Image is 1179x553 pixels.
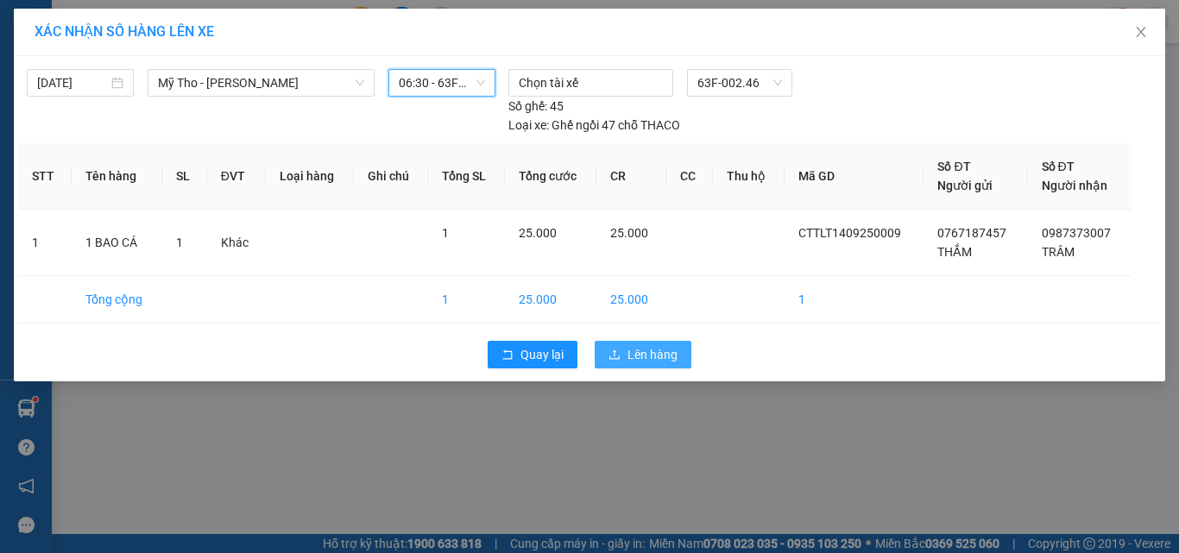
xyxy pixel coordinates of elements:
[1042,160,1075,173] span: Số ĐT
[713,143,785,210] th: Thu hộ
[399,70,485,96] span: 06:30 - 63F-002.46
[488,341,577,368] button: rollbackQuay lại
[442,226,449,240] span: 1
[176,236,183,249] span: 1
[72,276,162,324] td: Tổng cộng
[508,116,549,135] span: Loại xe:
[520,345,564,364] span: Quay lại
[627,345,678,364] span: Lên hàng
[505,143,596,210] th: Tổng cước
[505,276,596,324] td: 25.000
[596,276,666,324] td: 25.000
[18,210,72,276] td: 1
[785,276,924,324] td: 1
[508,116,680,135] div: Ghế ngồi 47 chỗ THACO
[162,143,206,210] th: SL
[207,143,267,210] th: ĐVT
[355,78,365,88] span: down
[428,276,505,324] td: 1
[798,226,901,240] span: CTTLT1409250009
[610,226,648,240] span: 25.000
[937,226,1006,240] span: 0767187457
[697,70,782,96] span: 63F-002.46
[72,143,162,210] th: Tên hàng
[37,73,108,92] input: 14/09/2025
[608,349,621,362] span: upload
[501,349,514,362] span: rollback
[72,210,162,276] td: 1 BAO CÁ
[1042,245,1075,259] span: TRÂM
[666,143,713,210] th: CC
[35,23,214,40] span: XÁC NHẬN SỐ HÀNG LÊN XE
[266,143,354,210] th: Loại hàng
[519,226,557,240] span: 25.000
[937,245,972,259] span: THẮM
[595,341,691,368] button: uploadLên hàng
[1042,179,1107,192] span: Người nhận
[428,143,505,210] th: Tổng SL
[1117,9,1165,57] button: Close
[354,143,428,210] th: Ghi chú
[596,143,666,210] th: CR
[937,160,970,173] span: Số ĐT
[207,210,267,276] td: Khác
[1042,226,1111,240] span: 0987373007
[508,97,547,116] span: Số ghế:
[785,143,924,210] th: Mã GD
[18,143,72,210] th: STT
[158,70,364,96] span: Mỹ Tho - Hồ Chí Minh
[508,97,564,116] div: 45
[937,179,993,192] span: Người gửi
[1134,25,1148,39] span: close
